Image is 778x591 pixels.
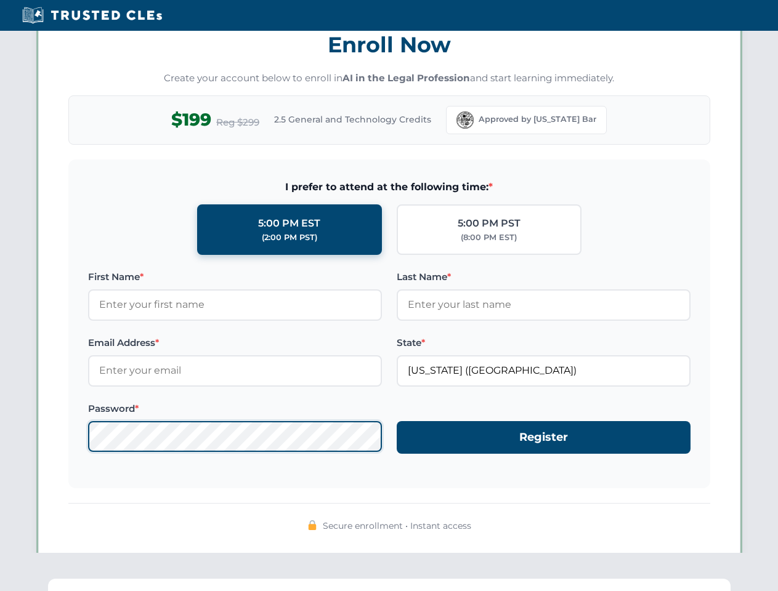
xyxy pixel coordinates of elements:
[274,113,431,126] span: 2.5 General and Technology Credits
[479,113,596,126] span: Approved by [US_STATE] Bar
[397,355,691,386] input: Florida (FL)
[88,289,382,320] input: Enter your first name
[18,6,166,25] img: Trusted CLEs
[458,215,521,231] div: 5:00 PM PST
[397,289,691,320] input: Enter your last name
[88,179,691,195] span: I prefer to attend at the following time:
[88,336,382,350] label: Email Address
[88,270,382,284] label: First Name
[307,520,317,530] img: 🔒
[68,25,710,64] h3: Enroll Now
[68,71,710,86] p: Create your account below to enroll in and start learning immediately.
[171,106,211,134] span: $199
[342,72,470,84] strong: AI in the Legal Profession
[397,421,691,454] button: Register
[456,111,474,129] img: Florida Bar
[216,115,259,130] span: Reg $299
[397,270,691,284] label: Last Name
[258,215,320,231] div: 5:00 PM EST
[262,231,317,244] div: (2:00 PM PST)
[397,336,691,350] label: State
[88,401,382,416] label: Password
[323,519,471,533] span: Secure enrollment • Instant access
[461,231,517,244] div: (8:00 PM EST)
[88,355,382,386] input: Enter your email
